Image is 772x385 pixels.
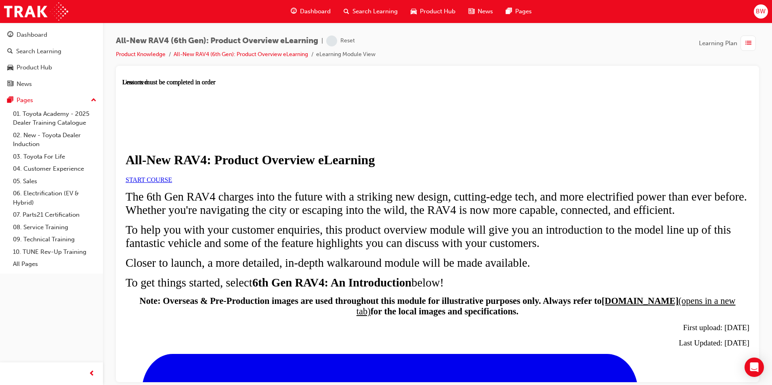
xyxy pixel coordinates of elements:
a: 10. TUNE Rev-Up Training [10,246,100,258]
a: 01. Toyota Academy - 2025 Dealer Training Catalogue [10,108,100,129]
span: news-icon [468,6,474,17]
strong: Note: Overseas & Pre-Production images are used throughout this module for illustrative purposes ... [17,217,479,227]
a: car-iconProduct Hub [404,3,462,20]
button: DashboardSearch LearningProduct HubNews [3,26,100,93]
button: BW [754,4,768,19]
strong: [DOMAIN_NAME] [479,217,556,227]
button: Learning Plan [699,36,759,51]
a: 08. Service Training [10,221,100,234]
span: car-icon [411,6,417,17]
div: Open Intercom Messenger [745,358,764,377]
span: prev-icon [89,369,95,379]
a: [DOMAIN_NAME](opens in a new tab) [234,217,613,238]
div: News [17,80,32,89]
a: 06. Electrification (EV & Hybrid) [10,187,100,209]
div: Dashboard [17,30,47,40]
span: BW [756,7,766,16]
span: pages-icon [7,97,13,104]
div: Pages [17,96,33,105]
a: 02. New - Toyota Dealer Induction [10,129,100,151]
span: The 6th Gen RAV4 charges into the future with a striking new design, cutting-edge tech, and more ... [3,111,625,138]
a: pages-iconPages [499,3,538,20]
span: Search Learning [352,7,398,16]
span: News [478,7,493,16]
span: guage-icon [291,6,297,17]
div: Product Hub [17,63,52,72]
strong: for the local images and specifications. [248,228,396,238]
a: 07. Parts21 Certification [10,209,100,221]
a: 03. Toyota For Life [10,151,100,163]
button: Pages [3,93,100,108]
h1: All-New RAV4: Product Overview eLearning [3,74,627,89]
a: Product Knowledge [116,51,166,58]
span: Learning Plan [699,39,737,48]
a: news-iconNews [462,3,499,20]
span: All-New RAV4 (6th Gen): Product Overview eLearning [116,36,318,46]
a: Product Hub [3,60,100,75]
span: Pages [515,7,532,16]
span: Product Hub [420,7,455,16]
a: All Pages [10,258,100,270]
a: All-New RAV4 (6th Gen): Product Overview eLearning [174,51,308,58]
span: To help you with your customer enquiries, this product overview module will give you an introduct... [3,144,608,171]
span: Dashboard [300,7,331,16]
div: Search Learning [16,47,61,56]
a: Dashboard [3,27,100,42]
span: car-icon [7,64,13,71]
span: First upload: [DATE] [561,245,627,253]
span: | [321,36,323,46]
span: Last Updated: [DATE] [556,260,627,268]
a: 04. Customer Experience [10,163,100,175]
span: guage-icon [7,31,13,39]
span: news-icon [7,81,13,88]
span: up-icon [91,95,96,106]
img: Trak [4,2,68,21]
span: To get things started, select below! [3,197,321,210]
a: Search Learning [3,44,100,59]
a: 05. Sales [10,175,100,188]
span: search-icon [344,6,349,17]
span: pages-icon [506,6,512,17]
span: (opens in a new tab) [234,217,613,238]
a: START COURSE [3,98,50,105]
div: Reset [340,37,355,45]
a: search-iconSearch Learning [337,3,404,20]
span: learningRecordVerb_NONE-icon [326,36,337,46]
li: eLearning Module View [316,50,376,59]
span: list-icon [745,38,751,48]
a: guage-iconDashboard [284,3,337,20]
strong: 6th Gen RAV4: An Introduction [130,197,289,210]
span: Closer to launch, a more detailed, in-depth walkaround module will be made available. [3,178,408,190]
span: search-icon [7,48,13,55]
a: 09. Technical Training [10,233,100,246]
a: News [3,77,100,92]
